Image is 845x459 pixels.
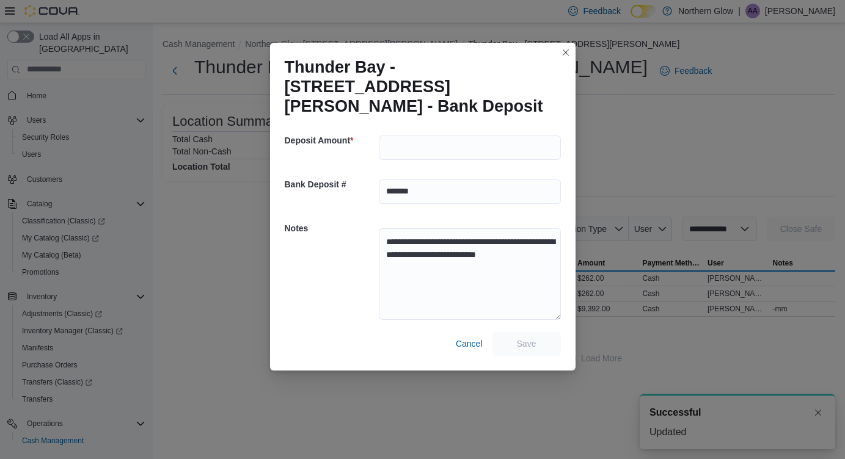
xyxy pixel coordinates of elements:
[456,338,483,350] span: Cancel
[285,128,376,153] h5: Deposit Amount
[517,338,536,350] span: Save
[285,57,551,116] h1: Thunder Bay - [STREET_ADDRESS][PERSON_NAME] - Bank Deposit
[451,331,488,356] button: Cancel
[558,45,573,60] button: Closes this modal window
[285,216,376,240] h5: Notes
[285,172,376,197] h5: Bank Deposit #
[492,331,561,356] button: Save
